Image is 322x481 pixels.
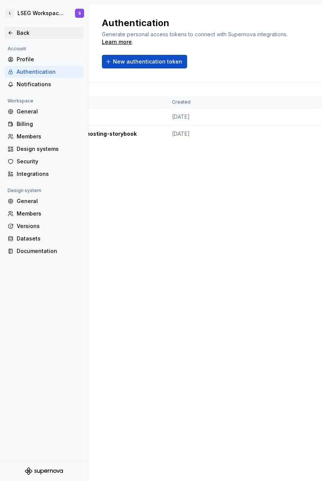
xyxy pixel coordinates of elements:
[5,143,83,155] a: Design systems
[102,55,187,68] button: New authentication token
[69,96,167,109] th: Name
[5,155,83,168] a: Security
[17,56,80,63] div: Profile
[17,222,80,230] div: Versions
[69,126,167,143] td: poc-hosting-storybook
[5,245,83,257] a: Documentation
[17,9,66,17] div: LSEG Workspace Design System
[5,186,44,195] div: Design system
[167,126,322,143] td: [DATE]
[5,195,83,207] a: General
[17,158,80,165] div: Security
[17,29,80,37] div: Back
[5,220,83,232] a: Versions
[113,58,182,65] span: New authentication token
[5,208,83,220] a: Members
[17,247,80,255] div: Documentation
[17,197,80,205] div: General
[5,66,83,78] a: Authentication
[17,170,80,178] div: Integrations
[5,168,83,180] a: Integrations
[17,108,80,115] div: General
[2,5,86,22] button: LLSEG Workspace Design SystemS
[102,17,308,29] h2: Authentication
[69,109,167,126] td: test
[5,78,83,90] a: Notifications
[17,81,80,88] div: Notifications
[5,9,14,18] div: L
[167,96,322,109] th: Created
[102,38,132,46] a: Learn more
[5,96,36,106] div: Workspace
[25,467,63,475] svg: Supernova Logo
[102,31,288,37] span: Generate personal access tokens to connect with Supernova integrations.
[17,145,80,153] div: Design systems
[167,109,322,126] td: [DATE]
[102,32,289,45] span: .
[17,210,80,217] div: Members
[17,133,80,140] div: Members
[5,118,83,130] a: Billing
[5,233,83,245] a: Datasets
[17,235,80,242] div: Datasets
[5,106,83,118] a: General
[5,27,83,39] a: Back
[17,120,80,128] div: Billing
[5,53,83,65] a: Profile
[5,130,83,143] a: Members
[5,44,29,53] div: Account
[78,10,81,16] div: S
[17,68,80,76] div: Authentication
